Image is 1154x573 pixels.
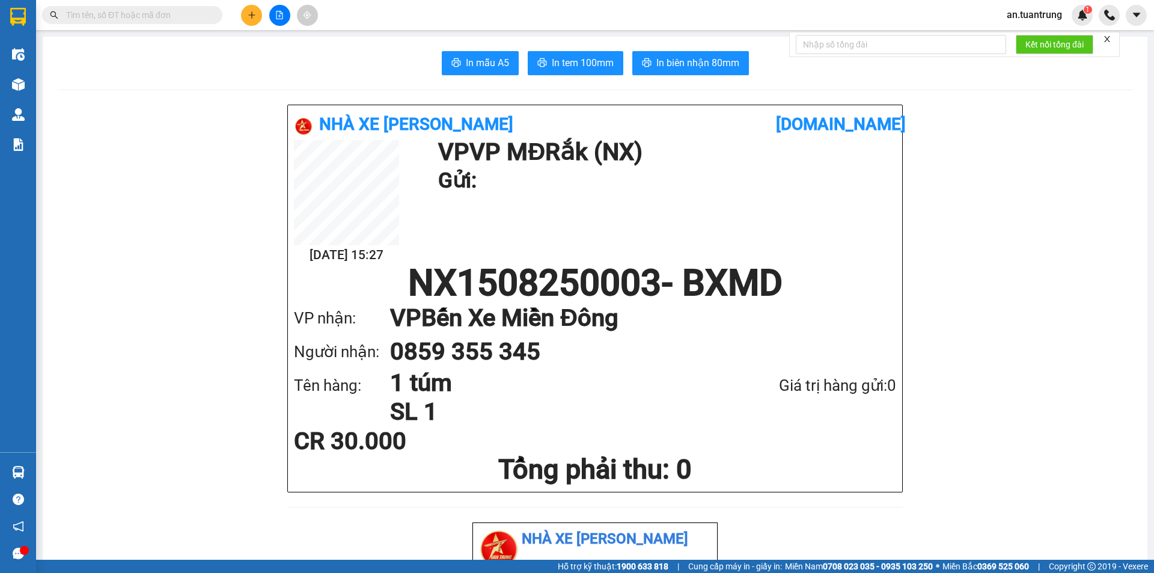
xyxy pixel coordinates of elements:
[1103,35,1111,43] span: close
[13,521,24,532] span: notification
[50,11,58,19] span: search
[466,55,509,70] span: In mẫu A5
[390,369,715,397] h1: 1 túm
[617,562,668,571] strong: 1900 633 818
[390,301,872,335] h1: VP Bến Xe Miền Đông
[677,560,679,573] span: |
[1104,10,1115,20] img: phone-icon
[552,55,614,70] span: In tem 100mm
[977,562,1029,571] strong: 0369 525 060
[688,560,782,573] span: Cung cấp máy in - giấy in:
[1038,560,1040,573] span: |
[1131,10,1142,20] span: caret-down
[442,51,519,75] button: printerIn mẫu A5
[12,466,25,479] img: warehouse-icon
[1126,5,1147,26] button: caret-down
[12,48,25,61] img: warehouse-icon
[438,140,890,164] h1: VP VP MĐRắk (NX)
[10,8,26,26] img: logo-vxr
[12,138,25,151] img: solution-icon
[558,560,668,573] span: Hỗ trợ kỹ thuật:
[303,11,311,19] span: aim
[1084,5,1092,14] sup: 1
[294,453,896,486] h1: Tổng phải thu: 0
[241,5,262,26] button: plus
[294,429,493,453] div: CR 30.000
[537,58,547,69] span: printer
[632,51,749,75] button: printerIn biên nhận 80mm
[294,117,313,136] img: logo.jpg
[823,562,933,571] strong: 0708 023 035 - 0935 103 250
[390,397,715,426] h1: SL 1
[1085,5,1090,14] span: 1
[656,55,739,70] span: In biên nhận 80mm
[13,494,24,505] span: question-circle
[269,5,290,26] button: file-add
[12,108,25,121] img: warehouse-icon
[248,11,256,19] span: plus
[796,35,1006,54] input: Nhập số tổng đài
[785,560,933,573] span: Miền Nam
[528,51,623,75] button: printerIn tem 100mm
[478,528,712,551] li: Nhà xe [PERSON_NAME]
[13,548,24,559] span: message
[438,164,890,197] h1: Gửi:
[12,78,25,91] img: warehouse-icon
[297,5,318,26] button: aim
[275,11,284,19] span: file-add
[319,114,513,134] b: Nhà xe [PERSON_NAME]
[642,58,652,69] span: printer
[942,560,1029,573] span: Miền Bắc
[997,7,1072,22] span: an.tuantrung
[1025,38,1084,51] span: Kết nối tổng đài
[715,373,896,398] div: Giá trị hàng gửi: 0
[390,335,872,369] h1: 0859 355 345
[1016,35,1093,54] button: Kết nối tổng đài
[1077,10,1088,20] img: icon-new-feature
[294,306,390,331] div: VP nhận:
[478,528,520,570] img: logo.jpg
[936,564,939,569] span: ⚪️
[776,114,906,134] b: [DOMAIN_NAME]
[294,245,399,265] h2: [DATE] 15:27
[66,8,208,22] input: Tìm tên, số ĐT hoặc mã đơn
[1087,562,1096,571] span: copyright
[451,58,461,69] span: printer
[294,340,390,364] div: Người nhận:
[294,373,390,398] div: Tên hàng:
[294,265,896,301] h1: NX1508250003 - BXMD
